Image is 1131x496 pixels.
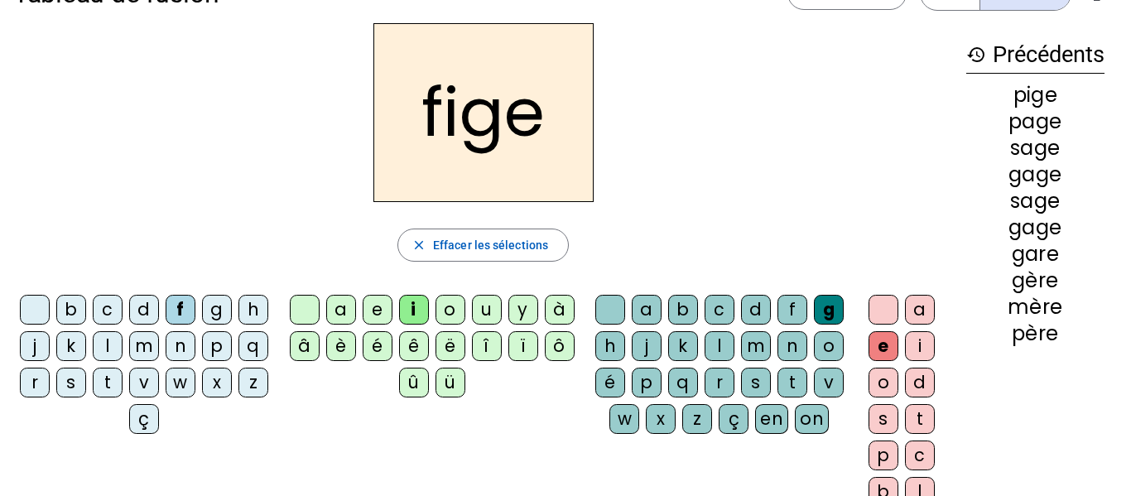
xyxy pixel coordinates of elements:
div: page [966,112,1105,132]
div: a [905,295,935,325]
div: w [166,368,195,397]
div: t [777,368,807,397]
div: s [56,368,86,397]
div: n [777,331,807,361]
span: Effacer les sélections [433,235,548,255]
div: m [129,331,159,361]
button: Effacer les sélections [397,229,569,262]
div: i [905,331,935,361]
div: sage [966,191,1105,211]
div: a [632,295,662,325]
div: en [755,404,788,434]
div: x [202,368,232,397]
div: r [705,368,734,397]
div: c [705,295,734,325]
div: c [93,295,123,325]
div: t [93,368,123,397]
mat-icon: history [966,45,986,65]
div: o [869,368,898,397]
div: j [20,331,50,361]
div: é [595,368,625,397]
div: on [795,404,829,434]
div: ç [719,404,748,434]
div: v [814,368,844,397]
div: u [472,295,502,325]
div: c [905,441,935,470]
div: s [869,404,898,434]
div: mère [966,297,1105,317]
div: â [290,331,320,361]
div: sage [966,138,1105,158]
div: ï [508,331,538,361]
div: o [436,295,465,325]
h2: fige [373,23,594,202]
div: b [56,295,86,325]
div: d [741,295,771,325]
div: pige [966,85,1105,105]
div: x [646,404,676,434]
div: j [632,331,662,361]
h3: Précédents [966,36,1105,74]
div: h [238,295,268,325]
div: n [166,331,195,361]
div: l [93,331,123,361]
div: e [869,331,898,361]
mat-icon: close [411,238,426,253]
div: gage [966,218,1105,238]
div: g [202,295,232,325]
div: t [905,404,935,434]
div: m [741,331,771,361]
div: p [869,441,898,470]
div: g [814,295,844,325]
div: ê [399,331,429,361]
div: ô [545,331,575,361]
div: o [814,331,844,361]
div: e [363,295,392,325]
div: ë [436,331,465,361]
div: k [56,331,86,361]
div: w [609,404,639,434]
div: p [202,331,232,361]
div: v [129,368,159,397]
div: ü [436,368,465,397]
div: gage [966,165,1105,185]
div: père [966,324,1105,344]
div: r [20,368,50,397]
div: è [326,331,356,361]
div: k [668,331,698,361]
div: h [595,331,625,361]
div: gère [966,271,1105,291]
div: î [472,331,502,361]
div: p [632,368,662,397]
div: q [238,331,268,361]
div: d [129,295,159,325]
div: z [682,404,712,434]
div: f [777,295,807,325]
div: ç [129,404,159,434]
div: é [363,331,392,361]
div: b [668,295,698,325]
div: à [545,295,575,325]
div: gare [966,244,1105,264]
div: l [705,331,734,361]
div: i [399,295,429,325]
div: q [668,368,698,397]
div: a [326,295,356,325]
div: z [238,368,268,397]
div: f [166,295,195,325]
div: y [508,295,538,325]
div: s [741,368,771,397]
div: û [399,368,429,397]
div: d [905,368,935,397]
